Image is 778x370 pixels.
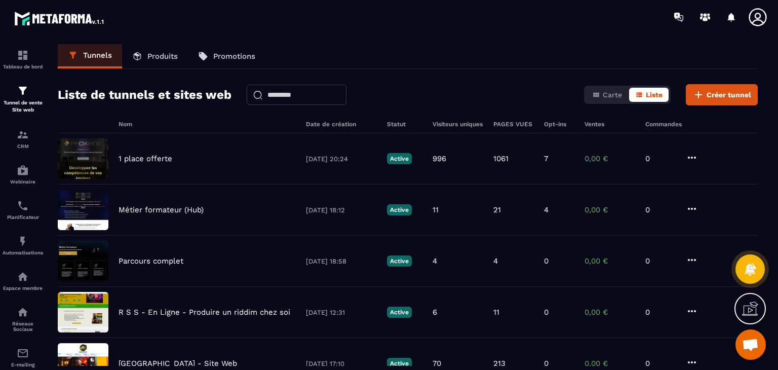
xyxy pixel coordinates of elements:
[58,190,108,230] img: image
[83,51,112,60] p: Tunnels
[306,206,377,214] p: [DATE] 18:12
[58,85,231,105] h2: Liste de tunnels et sites web
[585,121,635,128] h6: Ventes
[493,359,505,368] p: 213
[493,205,501,214] p: 21
[188,44,265,68] a: Promotions
[493,308,499,317] p: 11
[629,88,669,102] button: Liste
[586,88,628,102] button: Carte
[544,256,549,266] p: 0
[544,121,574,128] h6: Opt-ins
[3,121,43,157] a: formationformationCRM
[119,154,172,163] p: 1 place offerte
[686,84,758,105] button: Créer tunnel
[306,309,377,316] p: [DATE] 12:31
[17,347,29,359] img: email
[119,308,290,317] p: R S S - En Ligne - Produire un riddim chez soi
[646,91,663,99] span: Liste
[119,256,183,266] p: Parcours complet
[58,292,108,332] img: image
[58,44,122,68] a: Tunnels
[17,235,29,247] img: automations
[544,359,549,368] p: 0
[433,154,446,163] p: 996
[3,192,43,228] a: schedulerschedulerPlanificateur
[213,52,255,61] p: Promotions
[3,299,43,340] a: social-networksocial-networkRéseaux Sociaux
[147,52,178,61] p: Produits
[3,321,43,332] p: Réseaux Sociaux
[58,241,108,281] img: image
[585,256,635,266] p: 0,00 €
[3,64,43,69] p: Tableau de bord
[306,121,377,128] h6: Date de création
[387,121,422,128] h6: Statut
[707,90,751,100] span: Créer tunnel
[433,121,483,128] h6: Visiteurs uniques
[585,205,635,214] p: 0,00 €
[306,257,377,265] p: [DATE] 18:58
[387,204,412,215] p: Active
[3,42,43,77] a: formationformationTableau de bord
[3,99,43,114] p: Tunnel de vente Site web
[493,154,509,163] p: 1061
[17,49,29,61] img: formation
[735,329,766,360] div: Ouvrir le chat
[119,205,204,214] p: Métier formateur (Hub)
[645,205,676,214] p: 0
[122,44,188,68] a: Produits
[585,154,635,163] p: 0,00 €
[433,308,437,317] p: 6
[3,214,43,220] p: Planificateur
[17,306,29,318] img: social-network
[3,157,43,192] a: automationsautomationsWebinaire
[387,153,412,164] p: Active
[433,256,437,266] p: 4
[544,154,548,163] p: 7
[3,143,43,149] p: CRM
[3,228,43,263] a: automationsautomationsAutomatisations
[645,121,682,128] h6: Commandes
[603,91,622,99] span: Carte
[493,121,534,128] h6: PAGES VUES
[58,138,108,179] img: image
[3,285,43,291] p: Espace membre
[3,179,43,184] p: Webinaire
[3,362,43,367] p: E-mailing
[493,256,498,266] p: 4
[3,263,43,299] a: automationsautomationsEspace membre
[645,256,676,266] p: 0
[585,359,635,368] p: 0,00 €
[3,250,43,255] p: Automatisations
[433,205,439,214] p: 11
[544,205,549,214] p: 4
[433,359,441,368] p: 70
[645,359,676,368] p: 0
[17,164,29,176] img: automations
[119,359,237,368] p: [GEOGRAPHIC_DATA] - Site Web
[645,154,676,163] p: 0
[17,271,29,283] img: automations
[14,9,105,27] img: logo
[17,85,29,97] img: formation
[585,308,635,317] p: 0,00 €
[119,121,296,128] h6: Nom
[544,308,549,317] p: 0
[306,360,377,367] p: [DATE] 17:10
[3,77,43,121] a: formationformationTunnel de vente Site web
[17,129,29,141] img: formation
[387,255,412,267] p: Active
[387,307,412,318] p: Active
[306,155,377,163] p: [DATE] 20:24
[387,358,412,369] p: Active
[645,308,676,317] p: 0
[17,200,29,212] img: scheduler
